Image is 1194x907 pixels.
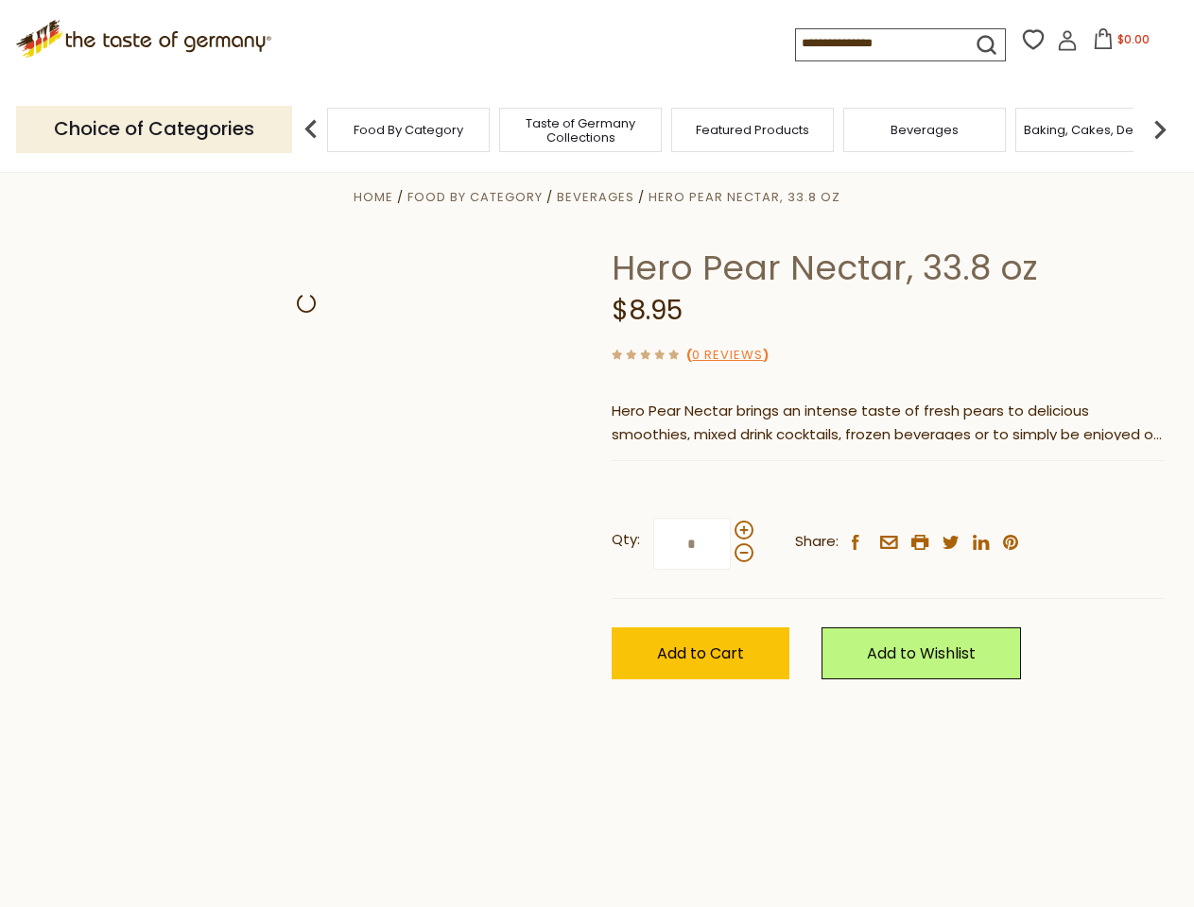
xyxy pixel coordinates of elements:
img: previous arrow [292,111,330,148]
img: next arrow [1141,111,1179,148]
a: Home [354,188,393,206]
a: Taste of Germany Collections [505,116,656,145]
span: $0.00 [1117,31,1150,47]
p: Hero Pear Nectar brings an intense taste of fresh pears to delicious smoothies, mixed drink cockt... [612,400,1165,447]
a: Hero Pear Nectar, 33.8 oz [649,188,840,206]
button: $0.00 [1082,28,1162,57]
button: Add to Cart [612,627,789,679]
a: Beverages [891,123,959,137]
a: Add to Wishlist [822,627,1021,679]
h1: Hero Pear Nectar, 33.8 oz [612,247,1165,289]
a: Beverages [557,188,634,206]
span: ( ) [686,346,769,364]
a: Baking, Cakes, Desserts [1024,123,1170,137]
span: Share: [795,530,839,554]
strong: Qty: [612,528,640,552]
a: 0 Reviews [692,346,763,366]
span: Add to Cart [657,642,744,664]
a: Featured Products [696,123,809,137]
input: Qty: [653,518,731,570]
a: Food By Category [407,188,543,206]
a: Food By Category [354,123,463,137]
span: $8.95 [612,292,683,329]
p: Choice of Categories [16,106,292,152]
